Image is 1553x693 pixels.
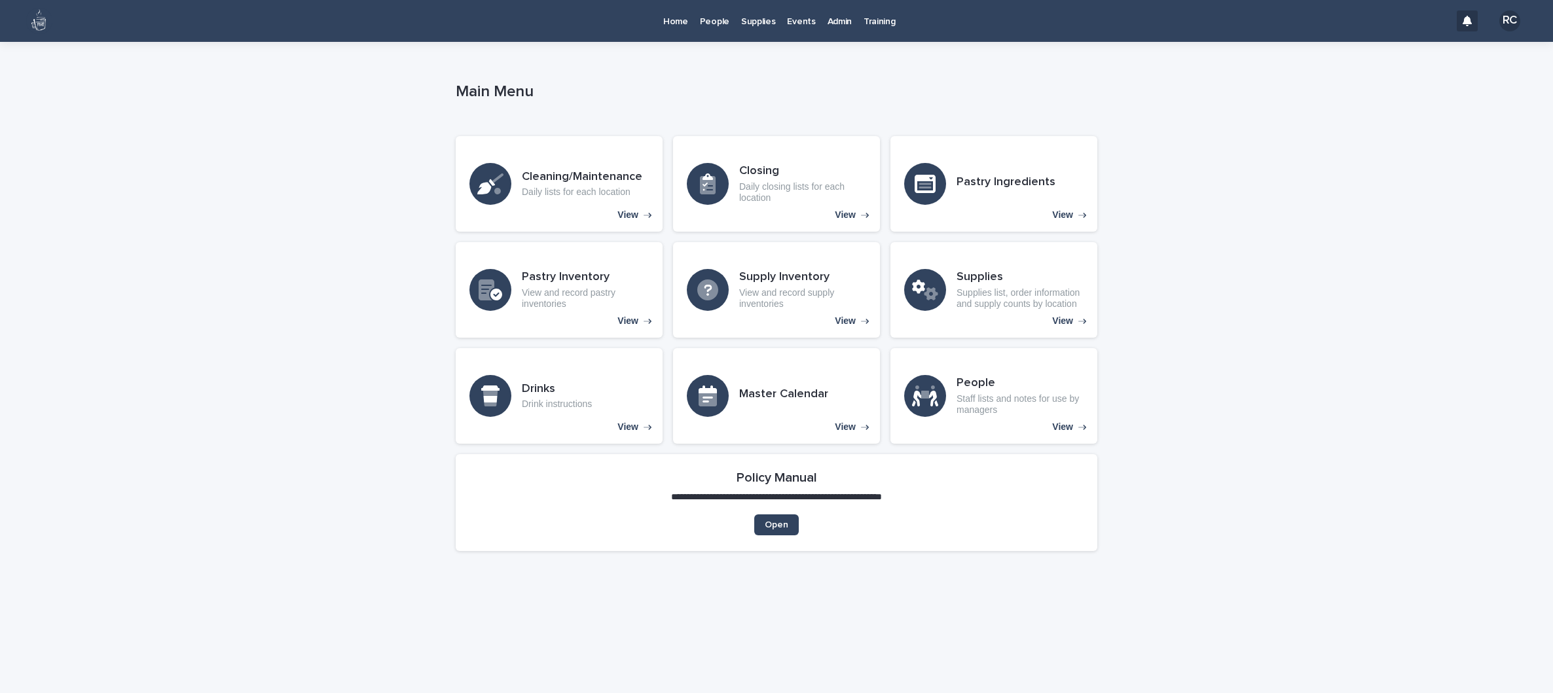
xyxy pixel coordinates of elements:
[522,399,592,410] p: Drink instructions
[739,181,866,204] p: Daily closing lists for each location
[617,209,638,221] p: View
[1052,209,1073,221] p: View
[890,136,1097,232] a: View
[739,164,866,179] h3: Closing
[1499,10,1520,31] div: RC
[673,136,880,232] a: View
[522,187,642,198] p: Daily lists for each location
[765,520,788,529] span: Open
[739,287,866,310] p: View and record supply inventories
[456,348,663,444] a: View
[1052,315,1073,327] p: View
[835,421,856,433] p: View
[890,348,1097,444] a: View
[522,170,642,185] h3: Cleaning/Maintenance
[957,270,1084,285] h3: Supplies
[835,209,856,221] p: View
[957,376,1084,391] h3: People
[890,242,1097,338] a: View
[456,242,663,338] a: View
[957,175,1055,190] h3: Pastry Ingredients
[737,470,817,486] h2: Policy Manual
[617,421,638,433] p: View
[1052,421,1073,433] p: View
[522,382,592,397] h3: Drinks
[456,136,663,232] a: View
[522,270,649,285] h3: Pastry Inventory
[26,8,52,34] img: 80hjoBaRqlyywVK24fQd
[673,242,880,338] a: View
[617,315,638,327] p: View
[957,393,1084,416] p: Staff lists and notes for use by managers
[957,287,1084,310] p: Supplies list, order information and supply counts by location
[673,348,880,444] a: View
[739,387,828,402] h3: Master Calendar
[522,287,649,310] p: View and record pastry inventories
[739,270,866,285] h3: Supply Inventory
[835,315,856,327] p: View
[754,514,799,535] a: Open
[456,82,1092,101] p: Main Menu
